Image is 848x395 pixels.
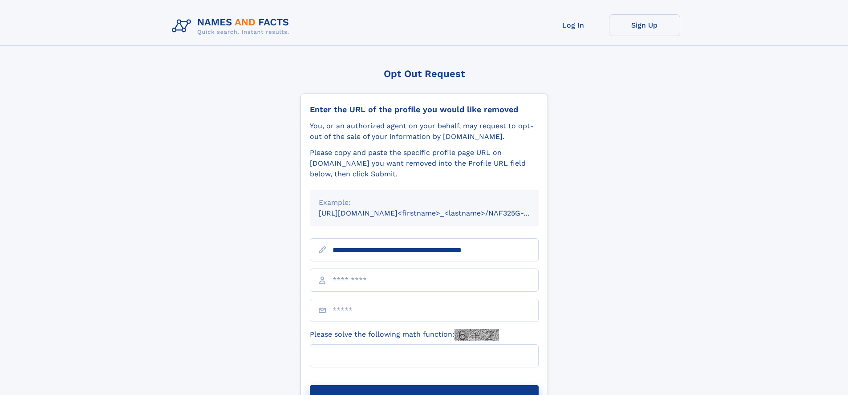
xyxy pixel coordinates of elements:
img: Logo Names and Facts [168,14,296,38]
small: [URL][DOMAIN_NAME]<firstname>_<lastname>/NAF325G-xxxxxxxx [319,209,556,217]
div: Enter the URL of the profile you would like removed [310,105,539,114]
div: Example: [319,197,530,208]
div: You, or an authorized agent on your behalf, may request to opt-out of the sale of your informatio... [310,121,539,142]
a: Sign Up [609,14,680,36]
label: Please solve the following math function: [310,329,499,341]
a: Log In [538,14,609,36]
div: Opt Out Request [300,68,548,79]
div: Please copy and paste the specific profile page URL on [DOMAIN_NAME] you want removed into the Pr... [310,147,539,179]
